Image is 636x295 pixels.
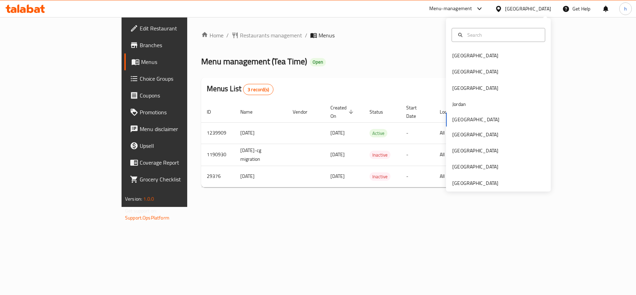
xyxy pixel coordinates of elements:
span: [DATE] [330,150,345,159]
div: [GEOGRAPHIC_DATA] [452,179,498,187]
table: enhanced table [201,101,548,187]
td: All [434,166,470,187]
td: - [401,144,434,166]
a: Coverage Report [124,154,228,171]
span: Name [240,108,262,116]
span: Created On [330,103,356,120]
div: Inactive [370,172,390,181]
span: Version: [125,194,142,203]
span: Locale [440,108,462,116]
div: [GEOGRAPHIC_DATA] [452,163,498,171]
div: [GEOGRAPHIC_DATA] [452,68,498,75]
span: Branches [140,41,222,49]
td: [DATE] [235,166,287,187]
div: Total records count [243,84,273,95]
span: h [624,5,627,13]
span: [DATE] [330,172,345,181]
input: Search [465,31,541,39]
a: Upsell [124,137,228,154]
td: All [434,144,470,166]
a: Edit Restaurant [124,20,228,37]
a: Promotions [124,104,228,121]
div: Open [310,58,326,66]
span: Open [310,59,326,65]
li: / [305,31,307,39]
span: Restaurants management [240,31,302,39]
span: Active [370,129,387,137]
td: - [401,122,434,144]
span: Inactive [370,173,390,181]
div: [GEOGRAPHIC_DATA] [452,52,498,59]
div: [GEOGRAPHIC_DATA] [452,131,498,138]
h2: Menus List [207,84,273,95]
div: [GEOGRAPHIC_DATA] [505,5,551,13]
span: Vendor [293,108,316,116]
a: Grocery Checklist [124,171,228,188]
span: Edit Restaurant [140,24,222,33]
a: Support.OpsPlatform [125,213,169,222]
span: Start Date [406,103,426,120]
a: Coupons [124,87,228,104]
td: - [401,166,434,187]
span: Menu management ( Tea Time ) [201,53,307,69]
a: Menu disclaimer [124,121,228,137]
div: Menu-management [429,5,472,13]
span: Promotions [140,108,222,116]
span: [DATE] [330,128,345,137]
span: Coverage Report [140,158,222,167]
span: Menus [319,31,335,39]
div: [GEOGRAPHIC_DATA] [452,147,498,154]
span: Grocery Checklist [140,175,222,184]
span: Inactive [370,151,390,159]
span: Choice Groups [140,74,222,83]
a: Branches [124,37,228,53]
a: Choice Groups [124,70,228,87]
span: Menus [141,58,222,66]
span: 3 record(s) [243,86,273,93]
a: Restaurants management [232,31,302,39]
td: [DATE]-cg migration [235,144,287,166]
span: 1.0.0 [143,194,154,203]
span: Get support on: [125,206,157,215]
span: Menu disclaimer [140,125,222,133]
span: Upsell [140,142,222,150]
span: Coupons [140,91,222,100]
span: Status [370,108,392,116]
nav: breadcrumb [201,31,500,39]
a: Menus [124,53,228,70]
td: [DATE] [235,122,287,144]
div: [GEOGRAPHIC_DATA] [452,84,498,92]
td: All [434,122,470,144]
div: Jordan [452,100,466,108]
span: ID [207,108,220,116]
